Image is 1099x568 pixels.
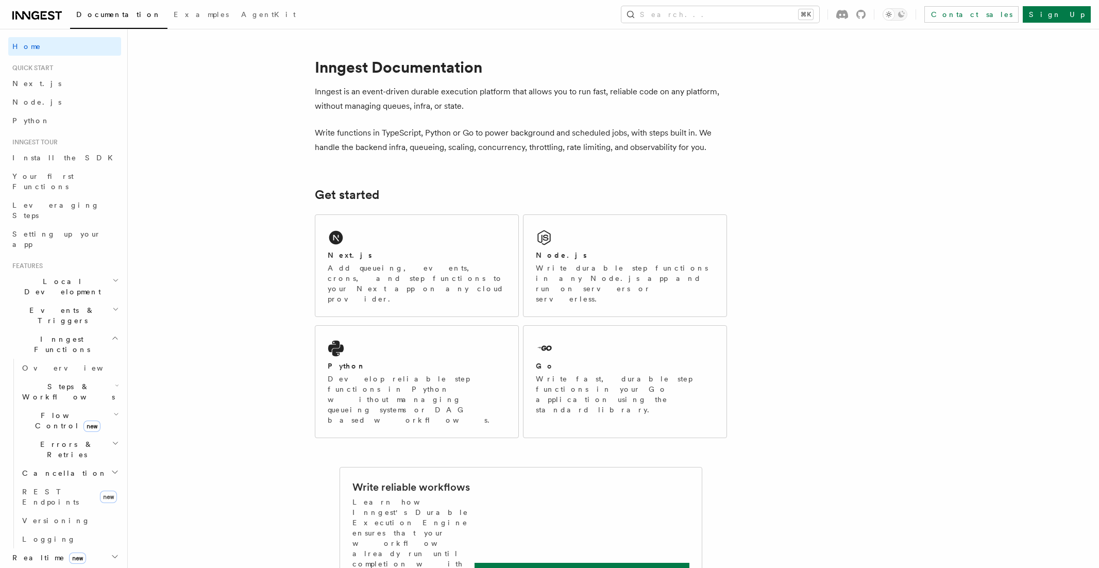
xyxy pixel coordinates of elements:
[8,225,121,254] a: Setting up your app
[12,230,101,248] span: Setting up your app
[315,214,519,317] a: Next.jsAdd queueing, events, crons, and step functions to your Next app on any cloud provider.
[83,421,100,432] span: new
[315,325,519,438] a: PythonDevelop reliable step functions in Python without managing queueing systems or DAG based wo...
[18,406,121,435] button: Flow Controlnew
[8,93,121,111] a: Node.js
[18,359,121,377] a: Overview
[523,214,727,317] a: Node.jsWrite durable step functions in any Node.js app and run on servers or serverless.
[8,262,43,270] span: Features
[536,263,714,304] p: Write durable step functions in any Node.js app and run on servers or serverless.
[167,3,235,28] a: Examples
[12,116,50,125] span: Python
[174,10,229,19] span: Examples
[621,6,819,23] button: Search...⌘K
[799,9,813,20] kbd: ⌘K
[924,6,1019,23] a: Contact sales
[241,10,296,19] span: AgentKit
[22,364,128,372] span: Overview
[12,79,61,88] span: Next.js
[315,188,379,202] a: Get started
[235,3,302,28] a: AgentKit
[8,64,53,72] span: Quick start
[8,330,121,359] button: Inngest Functions
[18,435,121,464] button: Errors & Retries
[315,85,727,113] p: Inngest is an event-driven durable execution platform that allows you to run fast, reliable code ...
[8,272,121,301] button: Local Development
[18,468,107,478] span: Cancellation
[352,480,470,494] h2: Write reliable workflows
[8,276,112,297] span: Local Development
[328,374,506,425] p: Develop reliable step functions in Python without managing queueing systems or DAG based workflows.
[8,359,121,548] div: Inngest Functions
[315,58,727,76] h1: Inngest Documentation
[18,464,121,482] button: Cancellation
[12,201,99,220] span: Leveraging Steps
[8,111,121,130] a: Python
[69,553,86,564] span: new
[18,410,113,431] span: Flow Control
[8,74,121,93] a: Next.js
[12,154,119,162] span: Install the SDK
[8,37,121,56] a: Home
[523,325,727,438] a: GoWrite fast, durable step functions in your Go application using the standard library.
[12,172,74,191] span: Your first Functions
[8,196,121,225] a: Leveraging Steps
[8,334,111,355] span: Inngest Functions
[536,374,714,415] p: Write fast, durable step functions in your Go application using the standard library.
[536,250,587,260] h2: Node.js
[328,250,372,260] h2: Next.js
[100,491,117,503] span: new
[8,301,121,330] button: Events & Triggers
[76,10,161,19] span: Documentation
[22,488,79,506] span: REST Endpoints
[536,361,554,371] h2: Go
[328,263,506,304] p: Add queueing, events, crons, and step functions to your Next app on any cloud provider.
[18,377,121,406] button: Steps & Workflows
[18,511,121,530] a: Versioning
[315,126,727,155] p: Write functions in TypeScript, Python or Go to power background and scheduled jobs, with steps bu...
[18,381,115,402] span: Steps & Workflows
[883,8,907,21] button: Toggle dark mode
[12,98,61,106] span: Node.js
[22,516,90,525] span: Versioning
[12,41,41,52] span: Home
[8,553,86,563] span: Realtime
[18,482,121,511] a: REST Endpointsnew
[18,530,121,548] a: Logging
[8,148,121,167] a: Install the SDK
[8,138,58,146] span: Inngest tour
[8,305,112,326] span: Events & Triggers
[8,167,121,196] a: Your first Functions
[8,548,121,567] button: Realtimenew
[22,535,76,543] span: Logging
[18,439,112,460] span: Errors & Retries
[70,3,167,29] a: Documentation
[328,361,366,371] h2: Python
[1023,6,1091,23] a: Sign Up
